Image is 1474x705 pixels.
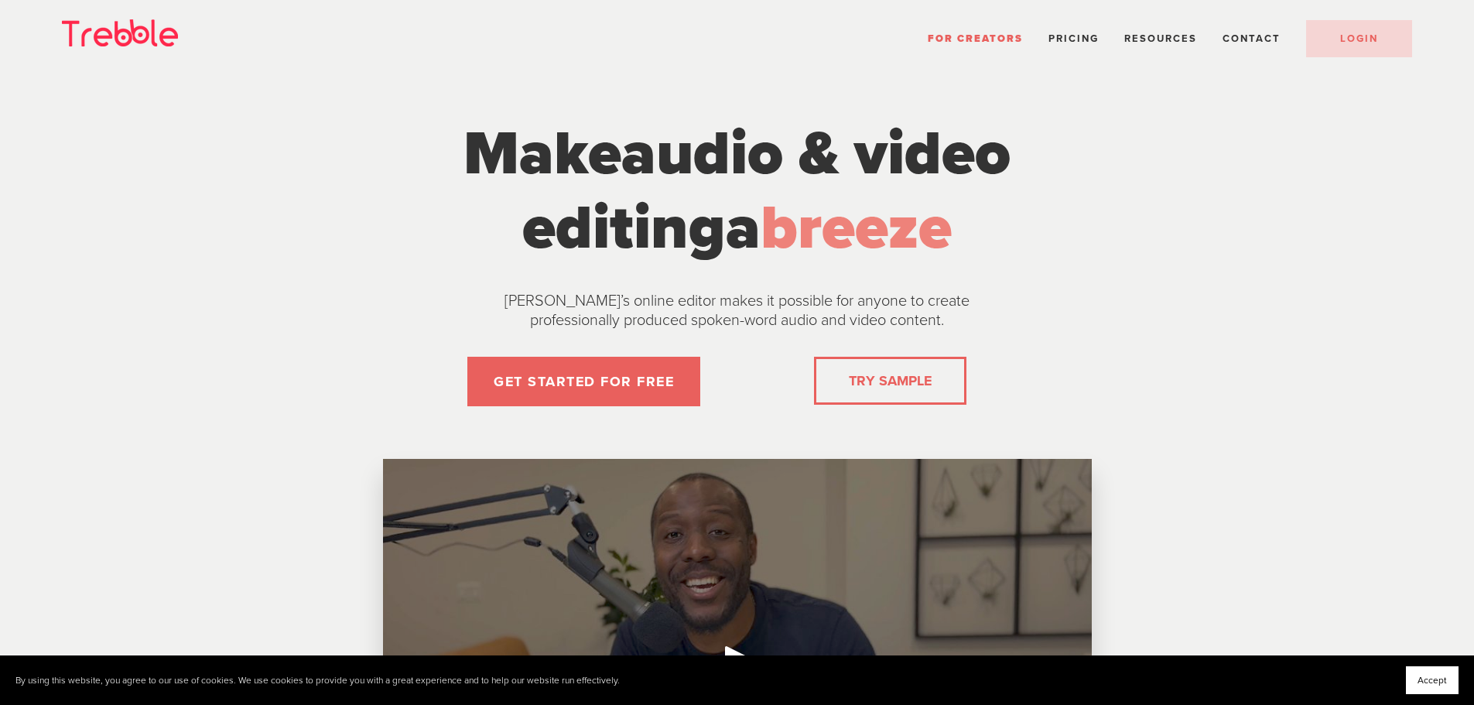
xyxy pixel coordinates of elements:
[15,675,620,686] p: By using this website, you agree to our use of cookies. We use cookies to provide you with a grea...
[447,117,1028,265] h1: Make a
[1048,33,1099,45] a: Pricing
[1306,20,1412,57] a: LOGIN
[1340,33,1378,45] span: LOGIN
[522,191,726,265] span: editing
[843,365,938,396] a: TRY SAMPLE
[761,191,952,265] span: breeze
[1418,675,1447,686] span: Accept
[1406,666,1459,694] button: Accept
[62,19,178,46] img: Trebble
[467,292,1008,330] p: [PERSON_NAME]’s online editor makes it possible for anyone to create professionally produced spok...
[621,117,1011,191] span: audio & video
[928,33,1023,45] a: For Creators
[467,357,700,406] a: GET STARTED FOR FREE
[1124,33,1197,45] span: Resources
[1223,33,1281,45] a: Contact
[719,639,756,676] div: Play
